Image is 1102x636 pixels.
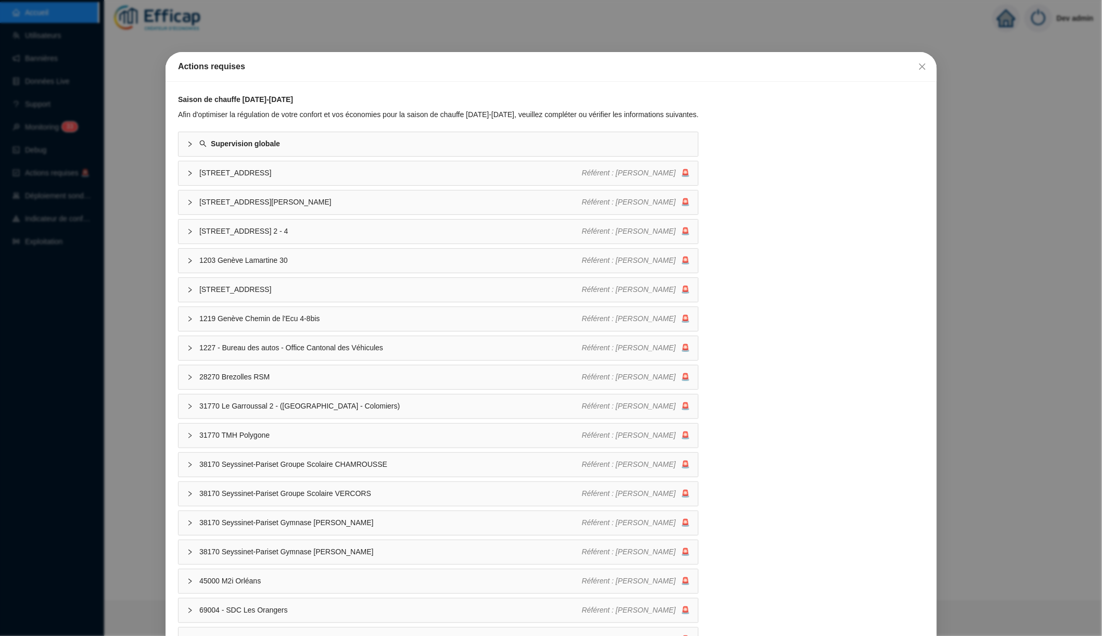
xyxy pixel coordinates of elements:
[581,198,676,206] span: Référent : [PERSON_NAME]
[179,249,698,273] div: 1203 Genève Lamartine 30Référent : [PERSON_NAME]🚨
[581,489,676,498] span: Référent : [PERSON_NAME]
[199,140,207,147] span: search
[581,197,690,208] div: 🚨
[187,433,193,439] span: collapsed
[179,307,698,331] div: 1219 Genève Chemin de l'Ecu 4-8bisRéférent : [PERSON_NAME]🚨
[914,58,930,75] button: Close
[199,517,582,528] span: 38170 Seyssinet-Pariset Gymnase [PERSON_NAME]
[581,313,690,324] div: 🚨
[581,488,690,499] div: 🚨
[581,373,676,381] span: Référent : [PERSON_NAME]
[199,255,582,266] span: 1203 Genève Lamartine 30
[199,430,582,441] span: 31770 TMH Polygone
[581,255,690,266] div: 🚨
[581,256,676,264] span: Référent : [PERSON_NAME]
[187,228,193,235] span: collapsed
[179,511,698,535] div: 38170 Seyssinet-Pariset Gymnase [PERSON_NAME]Référent : [PERSON_NAME]🚨
[179,453,698,477] div: 38170 Seyssinet-Pariset Groupe Scolaire CHAMROUSSERéférent : [PERSON_NAME]🚨
[581,227,676,235] span: Référent : [PERSON_NAME]
[179,395,698,418] div: 31770 Le Garroussal 2 - ([GEOGRAPHIC_DATA] - Colomiers)Référent : [PERSON_NAME]🚨
[187,141,193,147] span: collapsed
[199,226,582,237] span: [STREET_ADDRESS] 2 - 4
[187,520,193,526] span: collapsed
[187,374,193,380] span: collapsed
[581,605,690,616] div: 🚨
[581,342,690,353] div: 🚨
[918,62,926,71] span: close
[199,546,582,557] span: 38170 Seyssinet-Pariset Gymnase [PERSON_NAME]
[179,424,698,448] div: 31770 TMH PolygoneRéférent : [PERSON_NAME]🚨
[179,220,698,244] div: [STREET_ADDRESS] 2 - 4Référent : [PERSON_NAME]🚨
[178,60,924,73] div: Actions requises
[199,313,582,324] span: 1219 Genève Chemin de l'Ecu 4-8bis
[581,285,676,294] span: Référent : [PERSON_NAME]
[581,517,690,528] div: 🚨
[199,488,582,499] span: 38170 Seyssinet-Pariset Groupe Scolaire VERCORS
[187,287,193,293] span: collapsed
[179,482,698,506] div: 38170 Seyssinet-Pariset Groupe Scolaire VERCORSRéférent : [PERSON_NAME]🚨
[187,403,193,410] span: collapsed
[179,599,698,622] div: 69004 - SDC Les OrangersRéférent : [PERSON_NAME]🚨
[179,540,698,564] div: 38170 Seyssinet-Pariset Gymnase [PERSON_NAME]Référent : [PERSON_NAME]🚨
[179,132,698,156] div: Supervision globale
[187,258,193,264] span: collapsed
[199,168,582,179] span: [STREET_ADDRESS]
[581,226,690,237] div: 🚨
[187,345,193,351] span: collapsed
[199,342,582,353] span: 1227 - Bureau des autos - Office Cantonal des Véhicules
[581,314,676,323] span: Référent : [PERSON_NAME]
[581,372,690,383] div: 🚨
[581,402,676,410] span: Référent : [PERSON_NAME]
[179,278,698,302] div: [STREET_ADDRESS]Référent : [PERSON_NAME]🚨
[211,139,280,148] strong: Supervision globale
[179,569,698,593] div: 45000 M2i OrléansRéférent : [PERSON_NAME]🚨
[178,95,293,104] strong: Saison de chauffe [DATE]-[DATE]
[199,605,582,616] span: 69004 - SDC Les Orangers
[199,576,582,587] span: 45000 M2i Orléans
[581,168,690,179] div: 🚨
[581,284,690,295] div: 🚨
[581,401,690,412] div: 🚨
[581,431,676,439] span: Référent : [PERSON_NAME]
[581,548,676,556] span: Référent : [PERSON_NAME]
[179,161,698,185] div: [STREET_ADDRESS]Référent : [PERSON_NAME]🚨
[581,576,690,587] div: 🚨
[581,430,690,441] div: 🚨
[581,577,676,585] span: Référent : [PERSON_NAME]
[914,62,930,71] span: Fermer
[187,170,193,176] span: collapsed
[581,518,676,527] span: Référent : [PERSON_NAME]
[187,462,193,468] span: collapsed
[179,365,698,389] div: 28270 Brezolles RSMRéférent : [PERSON_NAME]🚨
[187,549,193,555] span: collapsed
[199,401,582,412] span: 31770 Le Garroussal 2 - ([GEOGRAPHIC_DATA] - Colomiers)
[581,344,676,352] span: Référent : [PERSON_NAME]
[581,606,676,614] span: Référent : [PERSON_NAME]
[178,109,699,120] div: Afin d'optimiser la régulation de votre confort et vos économies pour la saison de chauffe [DATE]...
[199,459,582,470] span: 38170 Seyssinet-Pariset Groupe Scolaire CHAMROUSSE
[187,491,193,497] span: collapsed
[187,578,193,584] span: collapsed
[581,460,676,468] span: Référent : [PERSON_NAME]
[581,459,690,470] div: 🚨
[187,316,193,322] span: collapsed
[581,546,690,557] div: 🚨
[199,197,582,208] span: [STREET_ADDRESS][PERSON_NAME]
[187,199,193,206] span: collapsed
[199,372,582,383] span: 28270 Brezolles RSM
[581,169,676,177] span: Référent : [PERSON_NAME]
[199,284,582,295] span: [STREET_ADDRESS]
[179,190,698,214] div: [STREET_ADDRESS][PERSON_NAME]Référent : [PERSON_NAME]🚨
[187,607,193,614] span: collapsed
[179,336,698,360] div: 1227 - Bureau des autos - Office Cantonal des VéhiculesRéférent : [PERSON_NAME]🚨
